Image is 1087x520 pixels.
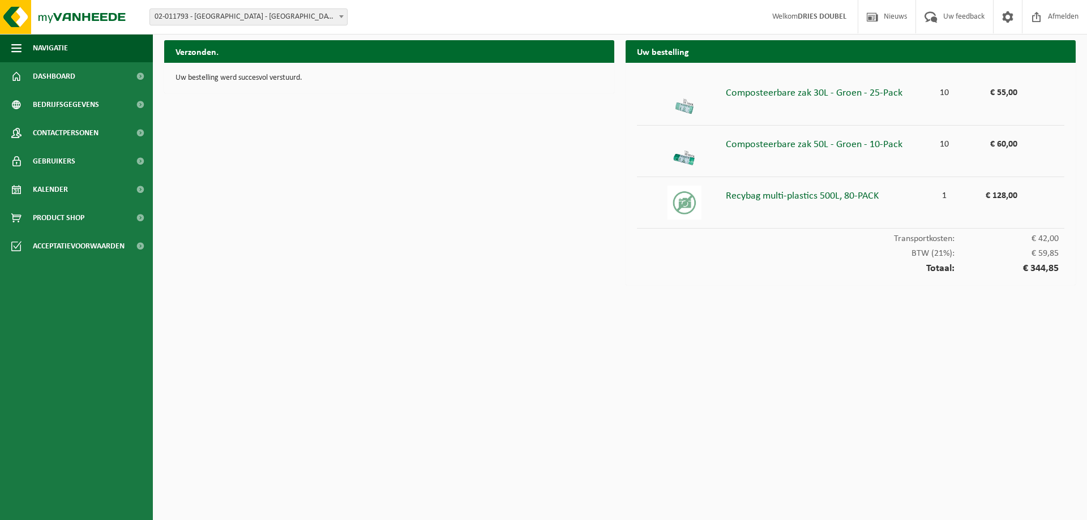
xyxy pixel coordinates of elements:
[955,186,1017,200] div: € 128,00
[637,258,1064,274] div: Totaal:
[33,147,75,175] span: Gebruikers
[33,232,125,260] span: Acceptatievoorwaarden
[33,204,84,232] span: Product Shop
[934,186,955,200] div: 1
[955,264,1059,274] span: € 344,85
[726,83,934,98] div: Composteerbare zak 30L - Groen - 25-Pack
[33,34,68,62] span: Navigatie
[33,175,68,204] span: Kalender
[726,186,934,201] div: Recybag multi-plastics 500L, 80-PACK
[955,134,1017,149] div: € 60,00
[33,119,99,147] span: Contactpersonen
[934,134,955,149] div: 10
[667,134,701,168] img: 01-001001
[637,229,1064,243] div: Transportkosten:
[33,91,99,119] span: Bedrijfsgegevens
[150,9,347,25] span: 02-011793 - PACORINI CENTER - ANTWERPEN
[955,249,1059,258] span: € 59,85
[33,62,75,91] span: Dashboard
[667,186,701,220] img: 01-999969
[934,83,955,97] div: 10
[176,74,603,82] p: Uw bestelling werd succesvol verstuurd.
[955,83,1017,97] div: € 55,00
[667,83,701,117] img: 01-001000
[798,12,846,21] strong: DRIES DOUBEL
[637,243,1064,258] div: BTW (21%):
[626,40,1076,62] h2: Uw bestelling
[955,234,1059,243] span: € 42,00
[726,134,934,150] div: Composteerbare zak 50L - Groen - 10-Pack
[164,40,614,62] h2: Verzonden.
[149,8,348,25] span: 02-011793 - PACORINI CENTER - ANTWERPEN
